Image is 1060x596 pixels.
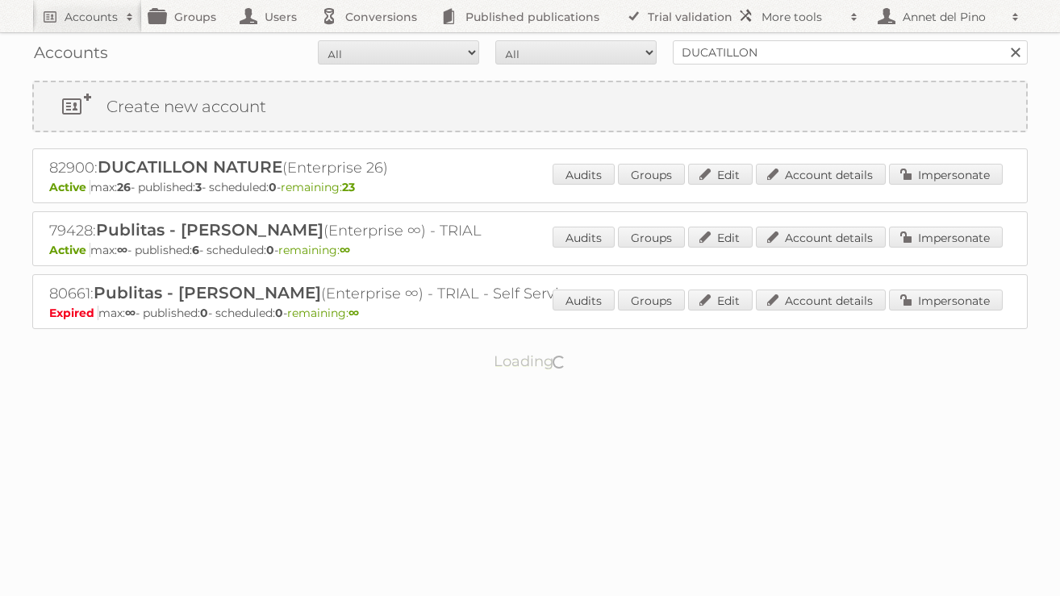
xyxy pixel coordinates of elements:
[65,9,118,25] h2: Accounts
[553,227,615,248] a: Audits
[618,164,685,185] a: Groups
[49,243,1011,257] p: max: - published: - scheduled: -
[756,227,886,248] a: Account details
[688,164,753,185] a: Edit
[49,157,614,178] h2: 82900: (Enterprise 26)
[340,243,350,257] strong: ∞
[443,345,618,377] p: Loading
[266,243,274,257] strong: 0
[287,306,359,320] span: remaining:
[889,227,1003,248] a: Impersonate
[756,290,886,311] a: Account details
[34,82,1026,131] a: Create new account
[553,164,615,185] a: Audits
[125,306,136,320] strong: ∞
[762,9,842,25] h2: More tools
[94,283,321,302] span: Publitas - [PERSON_NAME]
[899,9,1004,25] h2: Annet del Pino
[348,306,359,320] strong: ∞
[278,243,350,257] span: remaining:
[117,243,127,257] strong: ∞
[281,180,355,194] span: remaining:
[49,306,1011,320] p: max: - published: - scheduled: -
[618,290,685,311] a: Groups
[49,180,1011,194] p: max: - published: - scheduled: -
[49,220,614,241] h2: 79428: (Enterprise ∞) - TRIAL
[889,164,1003,185] a: Impersonate
[756,164,886,185] a: Account details
[688,227,753,248] a: Edit
[49,306,98,320] span: Expired
[49,180,90,194] span: Active
[269,180,277,194] strong: 0
[200,306,208,320] strong: 0
[117,180,131,194] strong: 26
[49,283,614,304] h2: 80661: (Enterprise ∞) - TRIAL - Self Service
[342,180,355,194] strong: 23
[688,290,753,311] a: Edit
[192,243,199,257] strong: 6
[275,306,283,320] strong: 0
[49,243,90,257] span: Active
[195,180,202,194] strong: 3
[889,290,1003,311] a: Impersonate
[96,220,323,240] span: Publitas - [PERSON_NAME]
[618,227,685,248] a: Groups
[98,157,282,177] span: DUCATILLON NATURE
[553,290,615,311] a: Audits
